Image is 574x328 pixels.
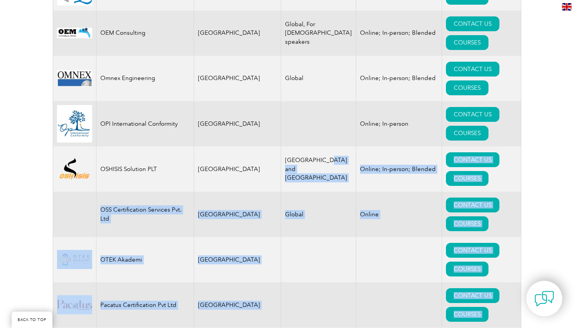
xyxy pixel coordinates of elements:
[356,192,442,237] td: Online
[356,56,442,101] td: Online; In-person; Blended
[57,28,92,38] img: 931107cc-606f-eb11-a812-00224815377e-logo.png
[96,146,194,192] td: OSHISIS Solution PLT
[562,3,572,11] img: en
[281,56,356,101] td: Global
[446,243,499,258] a: CONTACT US
[446,62,499,77] a: CONTACT US
[446,288,499,303] a: CONTACT US
[96,282,194,328] td: Pacatus Certification Pvt Ltd
[281,146,356,192] td: [GEOGRAPHIC_DATA] and [GEOGRAPHIC_DATA]
[57,157,92,181] img: 5113d4a1-7437-ef11-a316-00224812a81c-logo.png
[356,101,442,146] td: Online; In-person
[281,192,356,237] td: Global
[446,198,499,212] a: CONTACT US
[356,11,442,56] td: Online; In-person; Blended
[57,295,92,314] img: a70504ba-a5a0-ef11-8a69-0022489701c2-logo.jpg
[194,11,281,56] td: [GEOGRAPHIC_DATA]
[446,262,488,276] a: COURSES
[446,126,488,141] a: COURSES
[446,171,488,186] a: COURSES
[96,101,194,146] td: OPI International Conformity
[194,237,281,282] td: [GEOGRAPHIC_DATA]
[446,16,499,31] a: CONTACT US
[281,11,356,56] td: Global, For [DEMOGRAPHIC_DATA] speakers
[446,152,499,167] a: CONTACT US
[446,107,499,122] a: CONTACT US
[96,192,194,237] td: OSS Certification Services Pvt. Ltd
[194,56,281,101] td: [GEOGRAPHIC_DATA]
[194,101,281,146] td: [GEOGRAPHIC_DATA]
[356,146,442,192] td: Online; In-person; Blended
[96,237,194,282] td: OTEK Akademi
[535,289,554,308] img: contact-chat.png
[57,105,92,143] img: 215d9ff6-1cd1-ef11-a72f-002248108aed-logo.jpg
[446,307,488,322] a: COURSES
[57,250,92,269] img: 676db975-d0d1-ef11-a72f-00224892eff5-logo.png
[96,56,194,101] td: Omnex Engineering
[57,70,92,87] img: 0d2a24ac-d9bc-ea11-a814-000d3a79823d-logo.jpg
[96,11,194,56] td: OEM Consulting
[194,146,281,192] td: [GEOGRAPHIC_DATA]
[12,312,52,328] a: BACK TO TOP
[194,192,281,237] td: [GEOGRAPHIC_DATA]
[446,216,488,231] a: COURSES
[446,35,488,50] a: COURSES
[194,282,281,328] td: [GEOGRAPHIC_DATA]
[446,80,488,95] a: COURSES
